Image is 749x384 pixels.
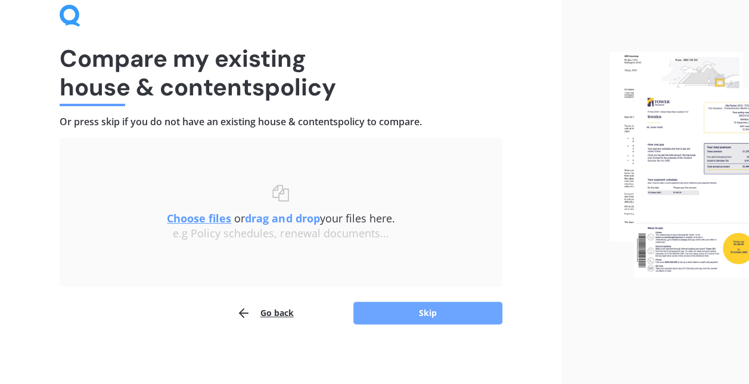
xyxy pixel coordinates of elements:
h4: Or press skip if you do not have an existing house & contents policy to compare. [60,116,502,128]
button: Skip [353,302,502,324]
img: files.webp [610,52,749,277]
span: or your files here. [167,211,394,225]
u: Choose files [167,211,231,225]
h1: Compare my existing house & contents policy [60,44,502,101]
b: drag and drop [245,211,319,225]
button: Go back [237,301,294,325]
div: e.g Policy schedules, renewal documents... [83,227,478,240]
